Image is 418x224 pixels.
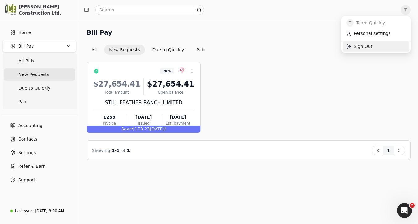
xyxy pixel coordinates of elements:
span: Settings [18,150,36,156]
div: Last sync: [15,208,34,214]
a: Due to Quickly [4,82,75,94]
span: New Requests [19,71,49,78]
div: STILL FEATHER RANCH LIMITED [92,99,195,106]
div: [DATE] [126,114,160,120]
button: New Requests [104,45,145,55]
div: $27,654.41 [146,78,195,90]
h2: Bill Pay [87,27,112,37]
span: Support [18,177,35,183]
button: Paid [192,45,211,55]
a: New Requests [4,68,75,81]
span: All Bills [19,58,34,64]
div: [PERSON_NAME] Construction Ltd. [19,4,74,16]
span: Personal settings [354,30,391,37]
span: Paid [19,99,28,105]
a: All Bills [4,55,75,67]
div: T [341,16,411,53]
a: Paid [4,95,75,108]
div: Est. payment [161,120,195,126]
span: Sign Out [354,43,372,50]
input: Search [95,5,204,15]
span: Bill Pay [18,43,34,49]
button: 1 [383,146,394,155]
span: Refer & Earn [18,163,46,170]
button: Support [2,174,76,186]
span: 1 [127,148,130,153]
a: Contacts [2,133,76,145]
button: All [87,45,102,55]
span: New [163,68,171,74]
iframe: Intercom live chat [397,203,412,218]
span: Team Quickly [356,20,385,26]
button: Due to Quickly [147,45,189,55]
span: Accounting [18,122,42,129]
button: T [401,5,411,15]
button: Refer & Earn [2,160,76,172]
span: 1 - 1 [112,148,120,153]
div: Open balance [146,90,195,95]
img: 0537828a-cf49-447f-a6d3-a322c667907b.png [5,4,16,15]
div: $173.23 [87,126,200,133]
a: Last sync:[DATE] 8:00 AM [2,205,76,217]
a: Settings [2,146,76,159]
span: [DATE]! [150,126,166,131]
div: [DATE] [161,114,195,120]
div: 1253 [92,114,126,120]
span: 2 [410,203,415,208]
span: Save [121,126,132,131]
span: Home [18,29,31,36]
div: Total amount [92,90,141,95]
span: T [346,19,354,27]
a: Home [2,26,76,39]
div: [DATE] 8:00 AM [35,208,64,214]
div: $27,654.41 [92,78,141,90]
span: Showing [92,148,110,153]
a: Accounting [2,119,76,132]
div: Issued [126,120,160,126]
span: Contacts [18,136,37,142]
div: Invoice [92,120,126,126]
span: of [121,148,126,153]
span: Due to Quickly [19,85,50,91]
button: Bill Pay [2,40,76,52]
div: Invoice filter options [87,45,211,55]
